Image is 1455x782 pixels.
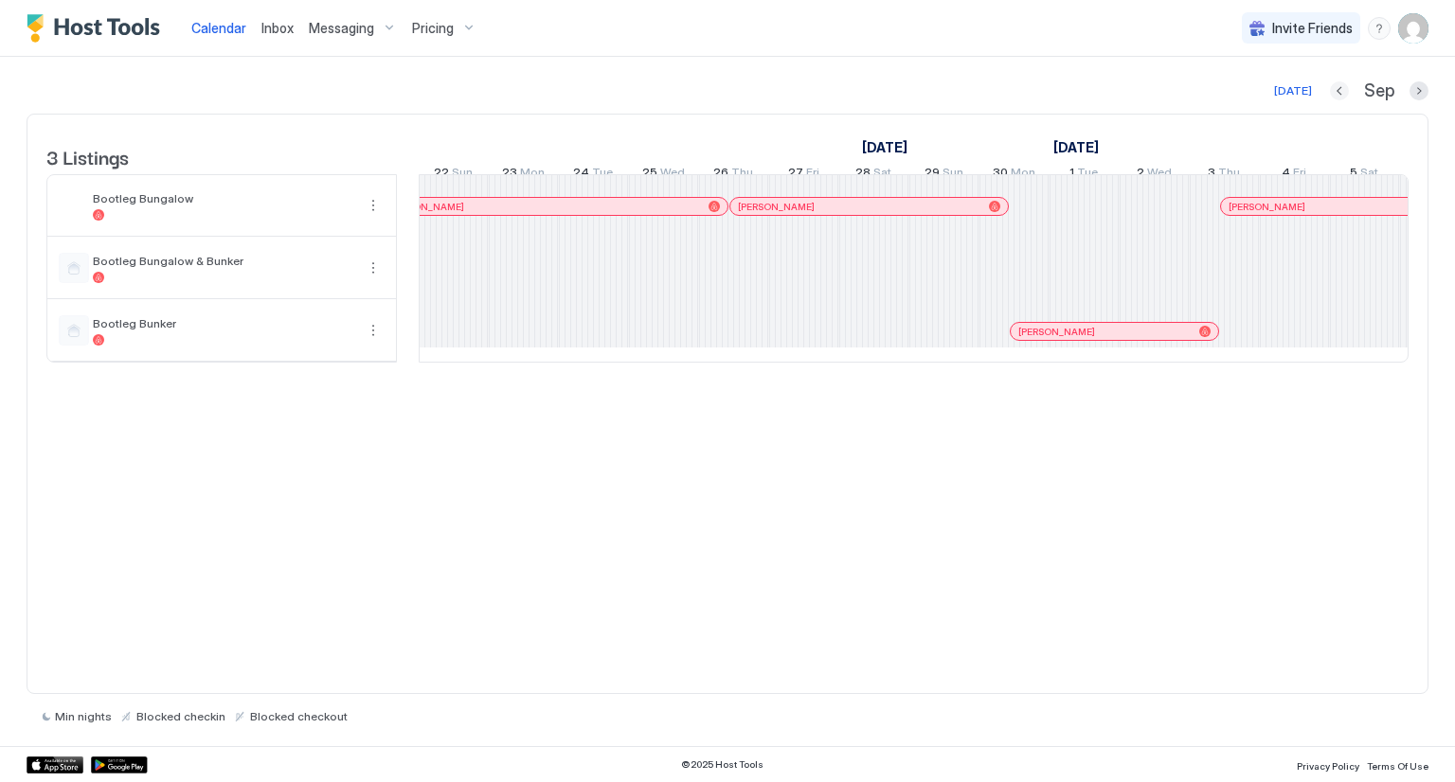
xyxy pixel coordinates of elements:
[1132,161,1177,188] a: October 2, 2024
[55,709,112,723] span: Min nights
[452,165,473,185] span: Sun
[1293,165,1306,185] span: Fri
[1069,165,1074,185] span: 1
[309,20,374,37] span: Messaging
[1077,165,1098,185] span: Tue
[857,133,912,161] a: September 7, 2024
[434,165,449,185] span: 22
[250,709,348,723] span: Blocked checkout
[429,161,477,188] a: September 22, 2024
[362,194,385,217] button: More options
[731,165,753,185] span: Thu
[191,18,246,38] a: Calendar
[1011,165,1035,185] span: Mon
[1282,165,1290,185] span: 4
[59,190,89,221] div: listing image
[362,319,385,342] div: menu
[1229,201,1305,213] span: [PERSON_NAME]
[1360,165,1378,185] span: Sat
[788,165,803,185] span: 27
[855,165,871,185] span: 28
[1277,161,1311,188] a: October 4, 2024
[1364,80,1394,102] span: Sep
[642,165,657,185] span: 25
[638,161,690,188] a: September 25, 2024
[1271,80,1315,102] button: [DATE]
[1345,161,1383,188] a: October 5, 2024
[1208,165,1215,185] span: 3
[738,201,815,213] span: [PERSON_NAME]
[362,194,385,217] div: menu
[1203,161,1245,188] a: October 3, 2024
[1147,165,1172,185] span: Wed
[1137,165,1144,185] span: 2
[261,20,294,36] span: Inbox
[660,165,685,185] span: Wed
[1330,81,1349,100] button: Previous month
[502,165,517,185] span: 23
[783,161,824,188] a: September 27, 2024
[1272,20,1353,37] span: Invite Friends
[713,165,728,185] span: 26
[91,756,148,773] a: Google Play Store
[1297,760,1359,772] span: Privacy Policy
[497,161,549,188] a: September 23, 2024
[681,758,763,771] span: © 2025 Host Tools
[387,201,464,213] span: [PERSON_NAME]
[93,254,354,268] span: Bootleg Bungalow & Bunker
[873,165,891,185] span: Sat
[136,709,225,723] span: Blocked checkin
[993,165,1008,185] span: 30
[362,257,385,279] div: menu
[27,756,83,773] a: App Store
[573,165,589,185] span: 24
[920,161,968,188] a: September 29, 2024
[362,319,385,342] button: More options
[191,20,246,36] span: Calendar
[19,718,64,763] iframe: Intercom live chat
[93,316,354,330] span: Bootleg Bunker
[1398,13,1428,44] div: User profile
[988,161,1040,188] a: September 30, 2024
[943,165,963,185] span: Sun
[1065,161,1103,188] a: October 1, 2024
[412,20,454,37] span: Pricing
[1410,81,1428,100] button: Next month
[1218,165,1240,185] span: Thu
[806,165,819,185] span: Fri
[362,257,385,279] button: More options
[27,14,169,43] a: Host Tools Logo
[1274,82,1312,99] div: [DATE]
[93,191,354,205] span: Bootleg Bungalow
[925,165,940,185] span: 29
[1049,133,1104,161] a: October 1, 2024
[46,142,129,170] span: 3 Listings
[592,165,613,185] span: Tue
[1367,760,1428,772] span: Terms Of Use
[520,165,545,185] span: Mon
[1367,755,1428,774] a: Terms Of Use
[709,161,758,188] a: September 26, 2024
[568,161,618,188] a: September 24, 2024
[1368,17,1391,40] div: menu
[1018,326,1095,338] span: [PERSON_NAME]
[851,161,896,188] a: September 28, 2024
[1297,755,1359,774] a: Privacy Policy
[1350,165,1357,185] span: 5
[261,18,294,38] a: Inbox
